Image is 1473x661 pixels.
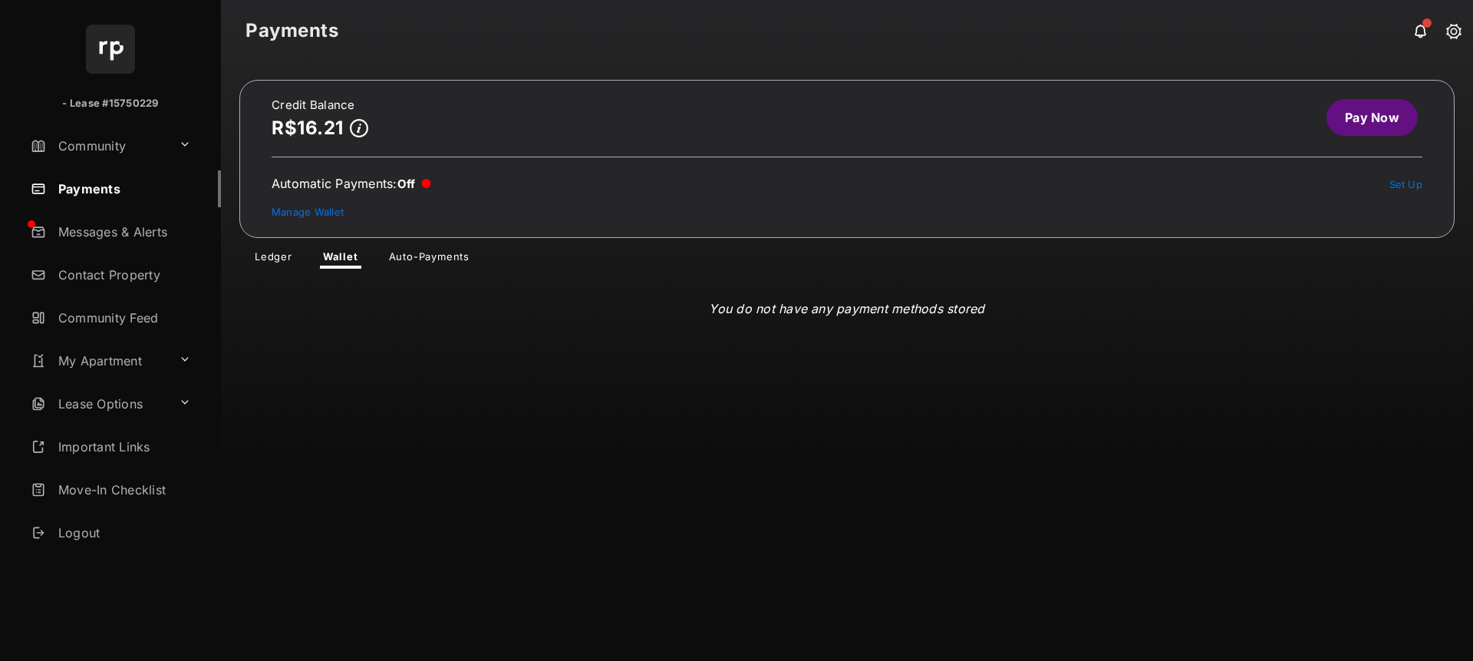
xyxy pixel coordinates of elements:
[25,514,221,551] a: Logout
[311,250,371,269] a: Wallet
[25,471,221,508] a: Move-In Checklist
[25,299,221,336] a: Community Feed
[1389,178,1423,190] a: Set Up
[272,99,368,111] h2: Credit Balance
[245,21,338,40] strong: Payments
[25,127,173,164] a: Community
[25,385,173,422] a: Lease Options
[709,299,984,318] p: You do not have any payment methods stored
[86,25,135,74] img: svg+xml;base64,PHN2ZyB4bWxucz0iaHR0cDovL3d3dy53My5vcmcvMjAwMC9zdmciIHdpZHRoPSI2NCIgaGVpZ2h0PSI2NC...
[397,177,416,191] span: Off
[272,176,431,191] div: Automatic Payments :
[25,170,221,207] a: Payments
[377,250,482,269] a: Auto-Payments
[25,428,197,465] a: Important Links
[272,206,344,218] a: Manage Wallet
[62,96,158,111] p: - Lease #15750229
[25,213,221,250] a: Messages & Alerts
[272,117,344,138] p: R$16.21
[242,250,305,269] a: Ledger
[25,342,173,379] a: My Apartment
[25,256,221,293] a: Contact Property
